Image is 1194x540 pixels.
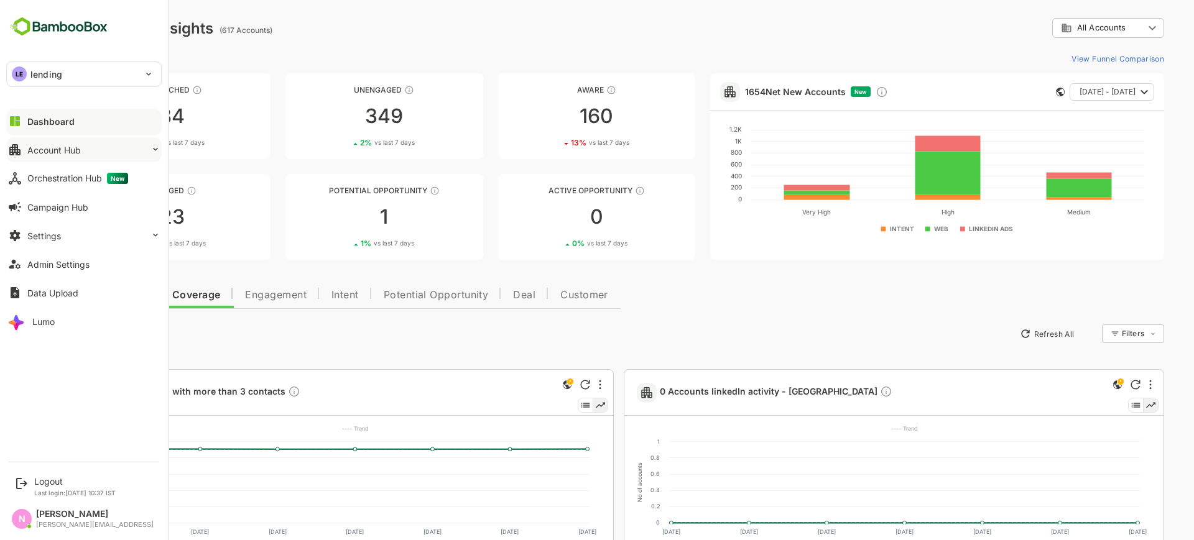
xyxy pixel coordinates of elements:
text: 0.6 [607,470,616,477]
div: 1 [242,207,439,227]
div: 0 % [529,239,584,248]
text: High [897,208,910,216]
button: Lumo [6,309,162,334]
text: No of accounts [42,462,49,502]
div: Aware [455,85,652,94]
a: Active OpportunityThese accounts have open opportunities which might be at any of the Sales Stage... [455,174,652,260]
div: [PERSON_NAME] [36,509,154,519]
text: 300 [57,470,68,477]
text: [DATE] [457,528,475,535]
text: [DATE] [225,528,243,535]
button: Settings [6,223,162,248]
text: [DATE] [1007,528,1025,535]
text: 1.2K [686,126,698,133]
span: vs last 7 days [330,239,371,248]
text: 400 [687,172,698,180]
div: 2 % [317,138,371,147]
text: [DATE] [1085,528,1103,535]
div: 84 [30,106,227,126]
div: [PERSON_NAME][EMAIL_ADDRESS] [36,521,154,529]
div: Settings [27,231,61,241]
span: Intent [288,290,315,300]
a: UnreachedThese accounts have not been engaged with for a defined time period8412%vs last 7 days [30,73,227,159]
div: Description not present [244,385,257,400]
div: Unengaged [242,85,439,94]
button: Refresh All [971,324,1036,344]
text: 600 [687,160,698,168]
text: 200 [687,183,698,191]
div: 44 % [102,239,162,248]
a: AwareThese accounts have just entered the buying cycle and need further nurturing16013%vs last 7 ... [455,73,652,159]
text: ---- Trend [848,425,874,432]
div: Dashboard [27,116,75,127]
ag: (617 Accounts) [176,25,233,35]
div: 0 [455,207,652,227]
div: Data Upload [27,288,78,298]
div: 12 % [103,138,161,147]
span: [DATE] - [DATE] [1036,84,1092,100]
button: [DATE] - [DATE] [1026,83,1111,101]
button: Dashboard [6,109,162,134]
span: vs last 7 days [331,138,371,147]
p: Last login: [DATE] 10:37 IST [34,489,116,497]
p: lending [30,68,62,81]
text: [DATE] [852,528,870,535]
span: Customer [517,290,565,300]
text: [DATE] [619,528,637,535]
span: Potential Opportunity [340,290,445,300]
text: 1K [692,137,698,145]
text: 400 [57,454,68,461]
text: [DATE] [147,528,165,535]
button: Campaign Hub [6,194,162,219]
text: [DATE] [380,528,398,535]
div: These accounts have open opportunities which might be at any of the Sales Stages [591,186,601,196]
text: 0.2 [608,503,616,510]
div: These accounts are warm, further nurturing would qualify them to MQAs [143,186,153,196]
button: Orchestration HubNew [6,166,162,191]
div: Filters [1077,323,1121,345]
span: vs last 7 days [122,239,162,248]
text: [DATE] [70,528,88,535]
div: Campaign Hub [27,202,88,213]
button: Data Upload [6,280,162,305]
text: [DATE] [930,528,948,535]
div: More [1106,380,1108,390]
div: Engaged [30,186,227,195]
div: These accounts are MQAs and can be passed on to Inside Sales [386,186,396,196]
button: New Insights [30,323,121,345]
div: Discover new ICP-fit accounts showing engagement — via intent surges, anonymous website visits, L... [832,86,845,98]
text: [DATE] [774,528,792,535]
div: These accounts have not shown enough engagement and need nurturing [361,85,371,95]
text: 0.8 [607,454,616,461]
div: Refresh [1087,380,1097,390]
div: Lumo [32,316,55,327]
text: No of accounts [593,462,599,502]
text: [DATE] [696,528,715,535]
text: 0 [64,519,68,526]
div: Unreached [30,85,227,94]
div: Description not present [836,385,849,400]
div: Dashboard Insights [30,19,170,37]
div: These accounts have not been engaged with for a defined time period [149,85,159,95]
div: More [555,380,558,390]
span: Deal [470,290,492,300]
div: Potential Opportunity [242,186,439,195]
text: 100 [58,503,68,510]
text: 1 [614,438,616,445]
text: 800 [687,149,698,156]
div: All Accounts [1009,16,1121,40]
div: 13 % [527,138,586,147]
button: View Funnel Comparison [1023,48,1121,68]
img: BambooboxFullLogoMark.5f36c76dfaba33ec1ec1367b70bb1252.svg [6,15,111,39]
a: Potential OpportunityThese accounts are MQAs and can be passed on to Inside Sales11%vs last 7 days [242,174,439,260]
text: 200 [57,487,68,493]
div: These accounts have just entered the buying cycle and need further nurturing [563,85,573,95]
span: 0 Accounts linkedIn activity - [GEOGRAPHIC_DATA] [616,385,849,400]
a: 0 Accounts linkedIn activity - [GEOGRAPHIC_DATA]Description not present [616,385,854,400]
div: Admin Settings [27,259,90,270]
div: LElending [7,62,161,86]
div: Filters [1078,329,1101,338]
text: 0.4 [607,487,616,493]
div: This is a global insight. Segment selection is not applicable for this view [1067,377,1081,394]
div: Active Opportunity [455,186,652,195]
